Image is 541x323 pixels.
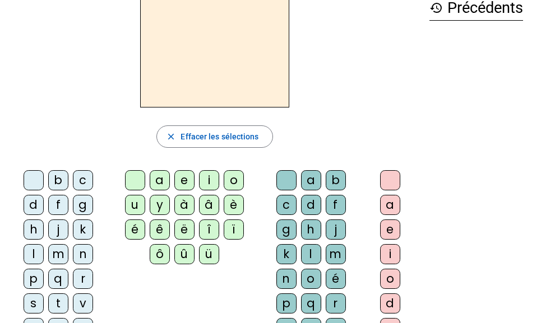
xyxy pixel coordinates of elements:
mat-icon: close [166,132,176,142]
div: g [73,195,93,215]
div: j [48,219,68,240]
span: Effacer les sélections [181,130,258,143]
div: ï [224,219,244,240]
div: t [48,293,68,313]
div: e [174,170,195,190]
div: l [301,244,321,264]
div: q [301,293,321,313]
div: ü [199,244,219,264]
div: n [73,244,93,264]
div: a [301,170,321,190]
div: î [199,219,219,240]
div: û [174,244,195,264]
div: à [174,195,195,215]
div: a [150,170,170,190]
div: d [301,195,321,215]
mat-icon: history [429,1,443,15]
div: p [276,293,297,313]
div: c [276,195,297,215]
div: r [73,269,93,289]
div: ê [150,219,170,240]
div: d [380,293,400,313]
div: â [199,195,219,215]
div: ô [150,244,170,264]
div: è [224,195,244,215]
div: k [276,244,297,264]
div: i [199,170,219,190]
button: Effacer les sélections [156,125,272,148]
div: n [276,269,297,289]
div: r [326,293,346,313]
div: e [380,219,400,240]
div: b [48,170,68,190]
div: é [326,269,346,289]
div: j [326,219,346,240]
div: o [301,269,321,289]
div: u [125,195,145,215]
div: h [301,219,321,240]
div: m [326,244,346,264]
div: i [380,244,400,264]
div: v [73,293,93,313]
div: g [276,219,297,240]
div: b [326,170,346,190]
div: k [73,219,93,240]
div: ë [174,219,195,240]
div: a [380,195,400,215]
div: o [224,170,244,190]
div: f [48,195,68,215]
div: o [380,269,400,289]
div: q [48,269,68,289]
div: m [48,244,68,264]
div: f [326,195,346,215]
div: p [24,269,44,289]
div: é [125,219,145,240]
div: s [24,293,44,313]
div: d [24,195,44,215]
div: c [73,170,93,190]
div: y [150,195,170,215]
div: h [24,219,44,240]
div: l [24,244,44,264]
